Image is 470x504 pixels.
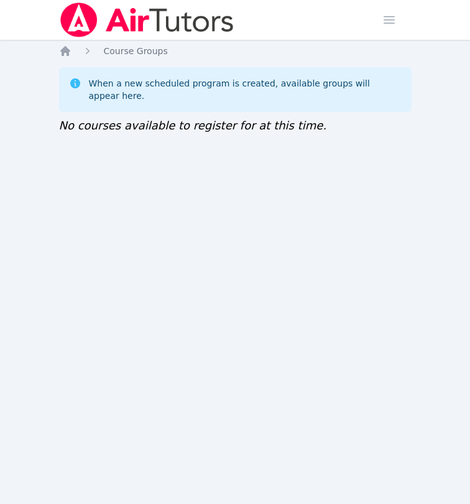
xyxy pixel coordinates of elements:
span: Course Groups [104,46,168,56]
div: When a new scheduled program is created, available groups will appear here. [89,77,402,102]
span: No courses available to register for at this time. [59,119,327,132]
nav: Breadcrumb [59,45,412,57]
a: Course Groups [104,45,168,57]
img: Air Tutors [59,2,235,37]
